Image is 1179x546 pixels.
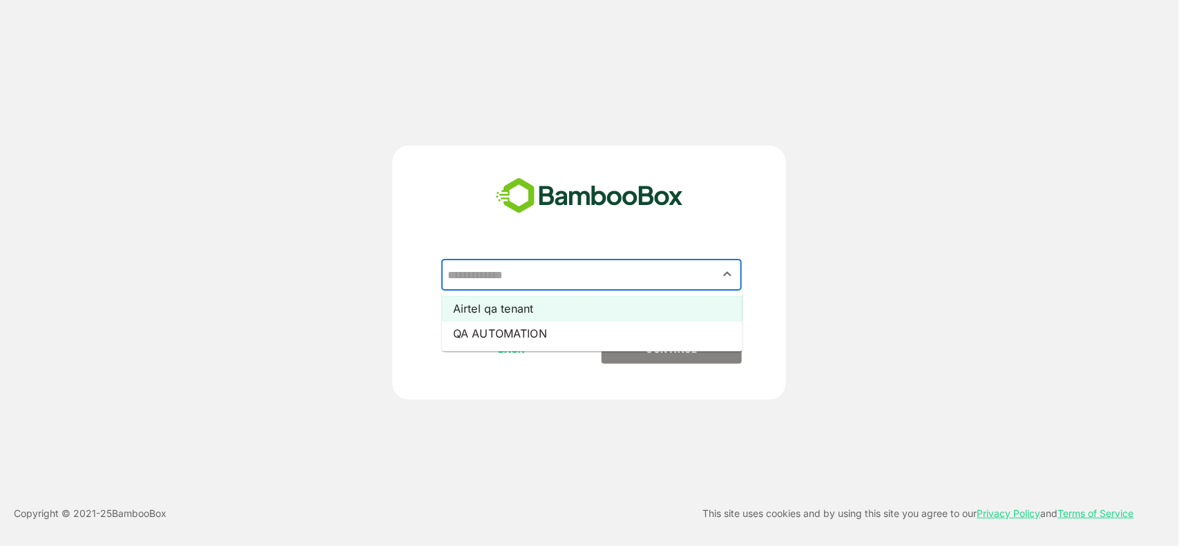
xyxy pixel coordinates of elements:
a: Privacy Policy [977,507,1041,519]
a: Terms of Service [1058,507,1134,519]
p: Copyright © 2021- 25 BambooBox [14,505,166,522]
li: QA AUTOMATION [442,321,742,346]
img: bamboobox [488,173,691,219]
button: Close [718,265,737,284]
p: This site uses cookies and by using this site you agree to our and [703,505,1134,522]
li: Airtel qa tenant [442,296,742,321]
